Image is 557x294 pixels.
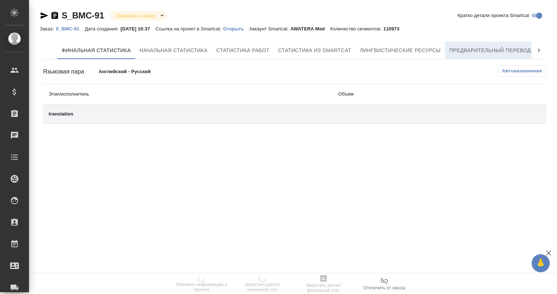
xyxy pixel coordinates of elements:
[50,11,59,20] button: Скопировать ссылку
[290,26,330,31] p: AWATERA Med
[360,46,441,55] span: Лингвистические ресурсы
[498,65,546,77] button: Автоназначение
[216,46,269,55] span: Статистика работ
[502,67,542,75] span: Автоназначение
[120,26,156,31] p: [DATE] 10:37
[458,12,529,19] span: Кратко детали проекта Smartcat
[40,11,49,20] button: Скопировать ссылку для ЯМессенджера
[535,256,547,271] span: 🙏
[449,46,531,55] span: Предварительный перевод
[278,46,351,55] span: Статистика из Smartcat
[55,26,84,31] p: S_BMC-91
[330,26,383,31] p: Количество сегментов:
[55,25,84,31] a: S_BMC-91
[223,26,249,31] p: Открыть
[62,46,131,55] span: Финальная статистика
[85,26,120,31] p: Дата создания:
[383,26,405,31] p: 110973
[43,67,99,76] div: Языковая пара
[249,26,290,31] p: Аккаунт Smartcat:
[532,254,550,272] button: 🙏
[333,84,482,105] th: Объем
[62,10,104,20] a: S_BMC-91
[43,84,333,105] th: Этап/исполнитель
[40,26,55,31] p: Заказ:
[223,25,249,31] a: Открыть
[99,68,210,75] p: Английский - Русский
[49,110,327,118] div: translation
[156,26,223,31] p: Ссылка на проект в Smartcat:
[110,11,166,21] div: Привязан к заказу
[140,46,208,55] span: Начальная статистика
[114,13,157,19] button: Привязан к заказу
